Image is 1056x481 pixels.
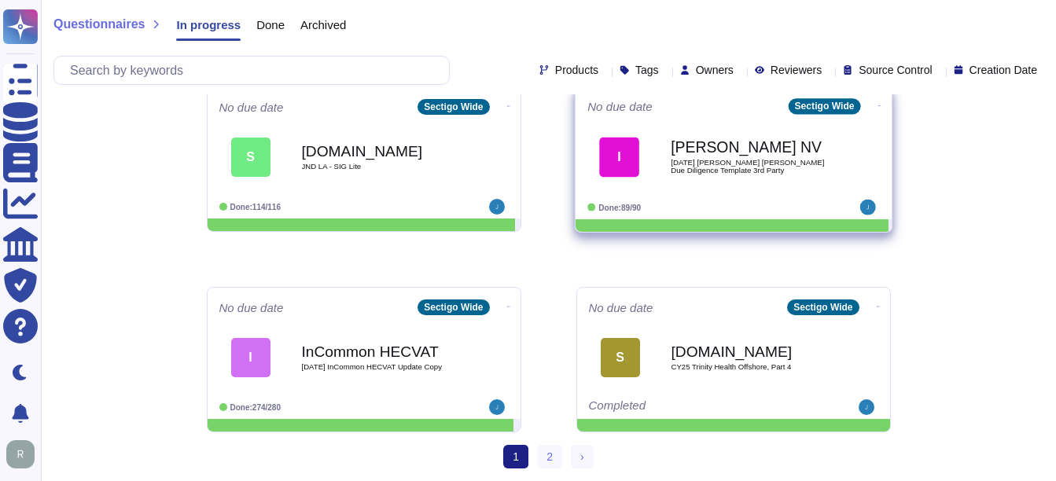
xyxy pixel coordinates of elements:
span: › [580,450,584,463]
span: No due date [589,302,653,314]
span: Tags [635,64,659,75]
span: No due date [219,302,284,314]
span: Done: 274/280 [230,403,281,412]
img: user [489,399,505,415]
span: In progress [176,19,241,31]
div: Completed [589,399,782,415]
b: [PERSON_NAME] NV [671,140,830,155]
button: user [3,437,46,472]
div: Sectigo Wide [787,299,859,315]
img: user [859,399,874,415]
div: Sectigo Wide [788,98,860,114]
span: Products [555,64,598,75]
div: S [601,338,640,377]
span: Done [256,19,285,31]
span: Reviewers [771,64,822,75]
span: [DATE] InCommon HECVAT Update Copy [302,363,459,371]
input: Search by keywords [62,57,449,84]
b: [DOMAIN_NAME] [671,344,829,359]
span: [DATE] [PERSON_NAME] [PERSON_NAME] Due Diligence Template 3rd Party [671,159,830,174]
span: Archived [300,19,346,31]
img: user [859,200,875,215]
span: Questionnaires [53,18,145,31]
span: No due date [219,101,284,113]
b: [DOMAIN_NAME] [302,144,459,159]
img: user [489,199,505,215]
div: I [599,137,639,177]
a: 2 [537,445,562,468]
div: I [231,338,270,377]
span: Done: 89/90 [598,203,641,211]
span: Creation Date [970,64,1037,75]
b: InCommon HECVAT [302,344,459,359]
img: user [6,440,35,468]
span: Source Control [859,64,932,75]
div: S [231,138,270,177]
div: Sectigo Wide [418,299,489,315]
span: JND LA - SIG Lite [302,163,459,171]
span: Owners [696,64,734,75]
span: 1 [503,445,528,468]
span: No due date [587,101,653,112]
span: CY25 Trinity Health Offshore, Part 4 [671,363,829,371]
span: Done: 114/116 [230,203,281,211]
div: Sectigo Wide [418,99,489,115]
